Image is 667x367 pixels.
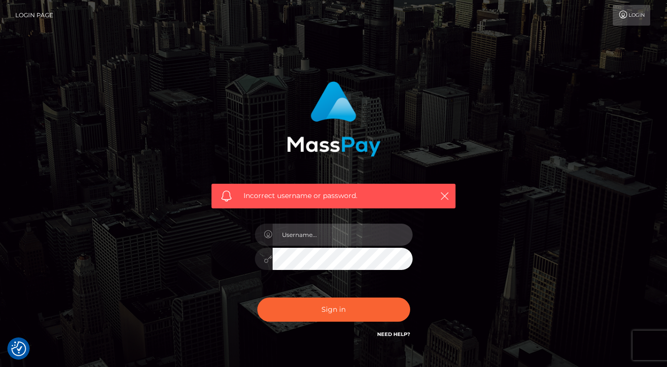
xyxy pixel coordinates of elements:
input: Username... [273,224,413,246]
img: Revisit consent button [11,341,26,356]
span: Incorrect username or password. [244,191,423,201]
button: Consent Preferences [11,341,26,356]
a: Need Help? [377,331,410,337]
a: Login [613,5,650,26]
a: Login Page [15,5,53,26]
img: MassPay Login [287,81,381,157]
button: Sign in [257,298,410,322]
